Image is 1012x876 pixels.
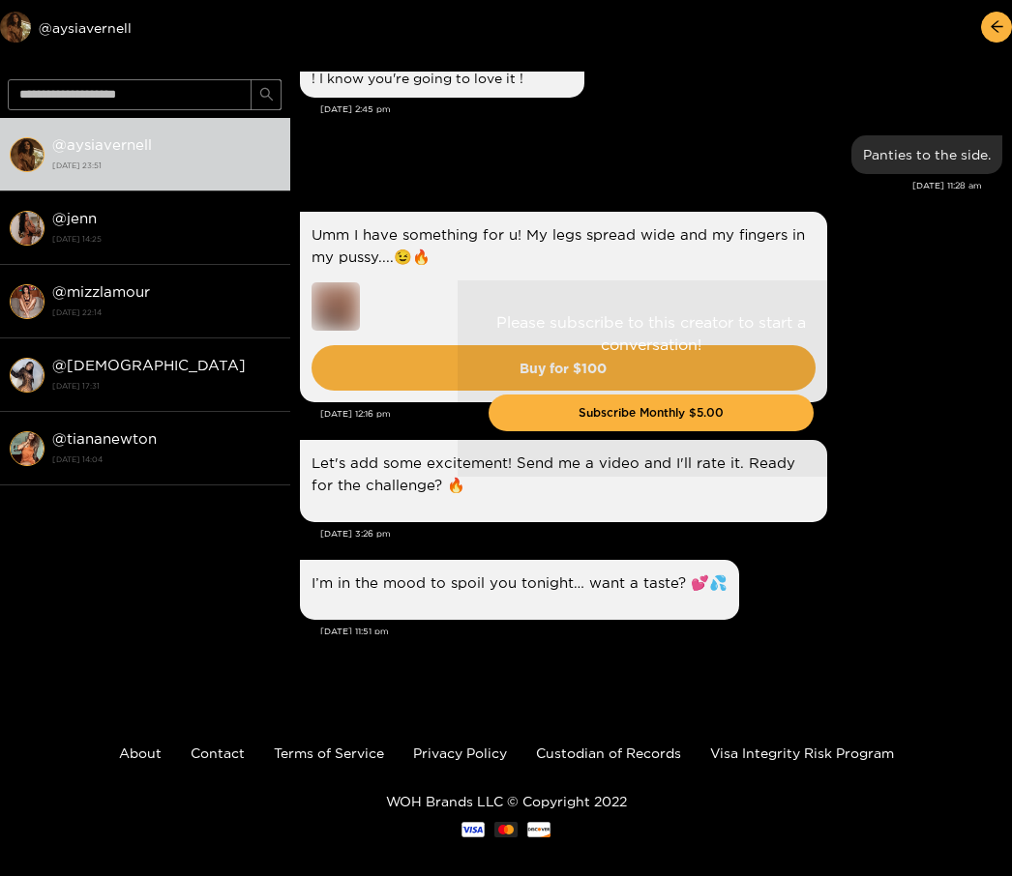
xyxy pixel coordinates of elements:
[119,745,162,760] a: About
[251,79,282,110] button: search
[990,19,1004,36] span: arrow-left
[489,311,814,356] p: Please subscribe to this creator to start a conversation!
[52,357,246,373] strong: @ [DEMOGRAPHIC_DATA]
[52,210,97,226] strong: @ jenn
[52,451,281,468] strong: [DATE] 14:04
[274,745,384,760] a: Terms of Service
[10,211,45,246] img: conversation
[413,745,507,760] a: Privacy Policy
[10,358,45,393] img: conversation
[259,87,274,103] span: search
[10,431,45,466] img: conversation
[52,304,281,321] strong: [DATE] 22:14
[52,283,150,300] strong: @ mizzlamour
[536,745,681,760] a: Custodian of Records
[710,745,894,760] a: Visa Integrity Risk Program
[10,137,45,172] img: conversation
[981,12,1012,43] button: arrow-left
[52,430,157,447] strong: @ tiananewton
[10,284,45,319] img: conversation
[52,157,281,174] strong: [DATE] 23:51
[191,745,245,760] a: Contact
[52,136,152,153] strong: @ aysiavernell
[52,230,281,248] strong: [DATE] 14:25
[489,394,814,431] button: Subscribe Monthly $5.00
[52,377,281,394] strong: [DATE] 17:31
